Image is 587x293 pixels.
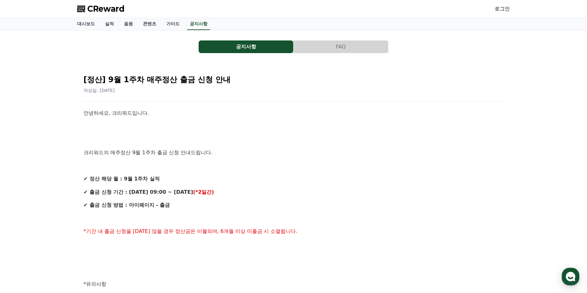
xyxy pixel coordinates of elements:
[83,109,504,117] p: 안녕하세요, 크리워드입니다.
[199,40,293,53] button: 공지사항
[72,18,100,30] a: 대시보드
[77,4,125,14] a: CReward
[83,176,160,182] strong: ✔ 정산 해당 월 : 9월 1주차 실적
[495,5,510,13] a: 로그인
[293,40,388,53] button: FAQ
[87,4,125,14] span: CReward
[83,88,115,93] span: 작성일: [DATE]
[193,189,214,195] strong: (*2일간)
[83,281,106,287] span: *유의사항
[187,18,210,30] a: 공지사항
[161,18,185,30] a: 가이드
[83,202,170,208] strong: ✔ 출금 신청 방법 : 마이페이지 - 출금
[83,75,504,85] h2: [정산] 9월 1주차 매주정산 출금 신청 안내
[119,18,138,30] a: 음원
[83,149,504,157] p: 크리워드의 매주정산 9월 1주차 출금 신청 안내드립니다.
[100,18,119,30] a: 실적
[83,189,193,195] strong: ✔ 출금 신청 기간 : [DATE] 09:00 ~ [DATE]
[83,228,298,234] span: *기간 내 출금 신청을 [DATE] 않을 경우 정산금은 이월되며, 6개월 이상 미출금 시 소멸됩니다.
[138,18,161,30] a: 콘텐츠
